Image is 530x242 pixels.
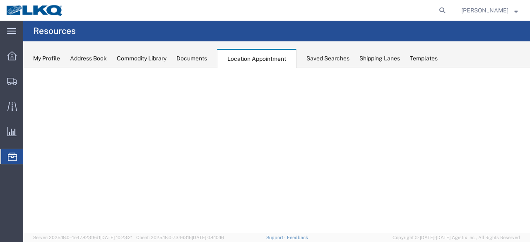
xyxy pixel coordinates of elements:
span: [DATE] 08:10:16 [192,235,224,240]
span: [DATE] 10:23:21 [100,235,132,240]
h4: Resources [33,21,76,41]
a: Feedback [287,235,308,240]
div: Documents [176,54,207,63]
div: Saved Searches [306,54,349,63]
span: Copyright © [DATE]-[DATE] Agistix Inc., All Rights Reserved [393,234,520,241]
span: Client: 2025.18.0-7346316 [136,235,224,240]
div: Address Book [70,54,107,63]
span: Server: 2025.18.0-4e47823f9d1 [33,235,132,240]
span: Sopha Sam [461,6,508,15]
a: Support [266,235,287,240]
iframe: FS Legacy Container [23,67,530,233]
div: Templates [410,54,438,63]
div: Commodity Library [117,54,166,63]
button: [PERSON_NAME] [461,5,518,15]
img: logo [6,4,64,17]
div: Location Appointment [217,49,296,68]
div: Shipping Lanes [359,54,400,63]
div: My Profile [33,54,60,63]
